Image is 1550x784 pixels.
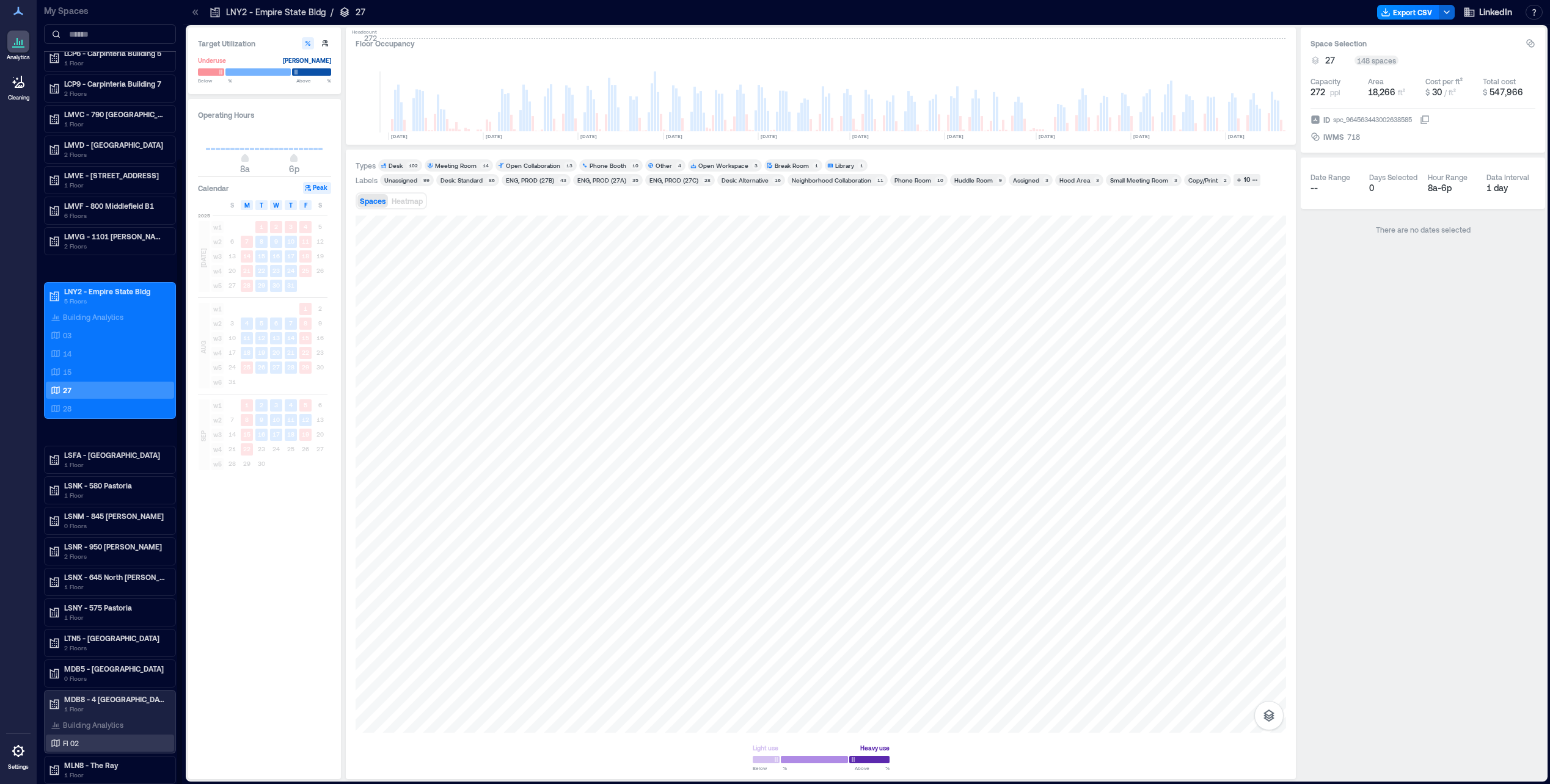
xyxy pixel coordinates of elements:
span: $ [1425,88,1430,96]
p: LMVC - 790 [GEOGRAPHIC_DATA] B2 [64,109,167,119]
text: 5 [260,319,263,327]
span: w6 [211,376,224,388]
div: Desk: Standard [441,176,483,184]
text: 8 [304,319,307,327]
div: Unassigned [384,176,417,184]
p: 1 Floor [64,582,167,592]
div: 16 [772,176,783,184]
span: / ft² [1444,88,1456,96]
span: Below % [198,77,232,84]
text: 22 [302,349,309,356]
p: LSNK - 580 Pastoria [64,481,167,490]
p: 1 Floor [64,180,167,190]
div: 43 [558,176,568,184]
p: 14 [63,349,71,358]
text: [DATE] [391,133,408,139]
p: 2 Floors [64,150,167,159]
text: 29 [258,281,265,289]
text: 11 [243,334,250,341]
div: [PERSON_NAME] [283,54,331,67]
span: [DATE] [199,249,208,267]
span: LinkedIn [1479,6,1512,18]
button: 272 ppl [1311,86,1363,98]
span: 6p [289,164,299,174]
p: 5 Floors [64,296,167,306]
span: Above % [855,764,890,772]
div: Date Range [1311,172,1350,182]
p: LCP9 - Carpinteria Building 7 [64,79,167,89]
p: 1 Floor [64,612,167,622]
div: Labels [356,175,378,185]
span: Heatmap [392,197,423,205]
span: w2 [211,236,224,248]
p: Cleaning [8,94,29,101]
p: Settings [8,763,29,771]
p: 2 Floors [64,643,167,653]
p: 15 [63,367,71,377]
div: 4 [676,162,683,169]
text: 10 [287,238,294,245]
div: 1 day [1486,182,1535,194]
p: Analytics [7,54,30,61]
span: T [260,200,263,210]
span: T [289,200,293,210]
text: 30 [272,281,280,289]
p: 1 Floor [64,119,167,129]
p: LSFA - [GEOGRAPHIC_DATA] [64,450,167,460]
p: 0 Floors [64,521,167,531]
text: [DATE] [580,133,597,139]
text: 20 [272,349,280,356]
p: 2 Floors [64,241,167,251]
span: F [304,200,307,210]
button: IDspc_964563443002638585 [1420,115,1430,125]
p: LMVD - [GEOGRAPHIC_DATA] [64,140,167,150]
div: Small Meeting Room [1110,176,1168,184]
p: 0 Floors [64,673,167,683]
button: Peak [303,182,331,194]
div: 3 [1094,176,1101,184]
div: 148 spaces [1354,56,1398,65]
text: 14 [287,334,294,341]
p: 28 [63,404,71,413]
span: 27 [1325,54,1335,67]
text: 4 [304,223,307,230]
text: 7 [289,319,293,327]
button: Spaces [357,194,388,208]
p: LMVE - [STREET_ADDRESS] [64,170,167,180]
text: 27 [272,363,280,371]
h3: Operating Hours [198,109,331,121]
a: Cleaning [3,67,34,105]
text: 1 [245,401,249,408]
p: LMVF - 800 Middlefield B1 [64,201,167,211]
h3: Target Utilization [198,37,331,49]
span: 30 [1432,87,1442,97]
text: 29 [302,363,309,371]
button: Export CSV [1377,5,1439,20]
p: 1 Floor [64,704,167,714]
text: 8 [245,416,249,423]
p: Building Analytics [63,312,123,322]
text: 26 [258,363,265,371]
a: Analytics [3,27,34,65]
div: 718 [1346,131,1361,143]
span: w2 [211,414,224,426]
p: MDB5 - [GEOGRAPHIC_DATA] [64,664,167,673]
text: 3 [289,223,293,230]
p: 27 [63,385,71,395]
span: Below % [753,764,787,772]
div: Underuse [198,54,226,67]
text: 16 [258,430,265,438]
text: 13 [272,334,280,341]
text: [DATE] [666,133,682,139]
div: 1 [858,162,865,169]
p: LSNR - 950 [PERSON_NAME] [64,542,167,551]
text: 2 [274,223,278,230]
div: Types [356,161,376,170]
div: Open Collaboration [506,161,560,170]
div: Huddle Room [954,176,993,184]
div: ENG, PROD (27C) [649,176,698,184]
text: 18 [287,430,294,438]
text: 11 [302,238,309,245]
div: spc_964563443002638585 [1332,114,1413,126]
p: 1 Floor [64,460,167,470]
